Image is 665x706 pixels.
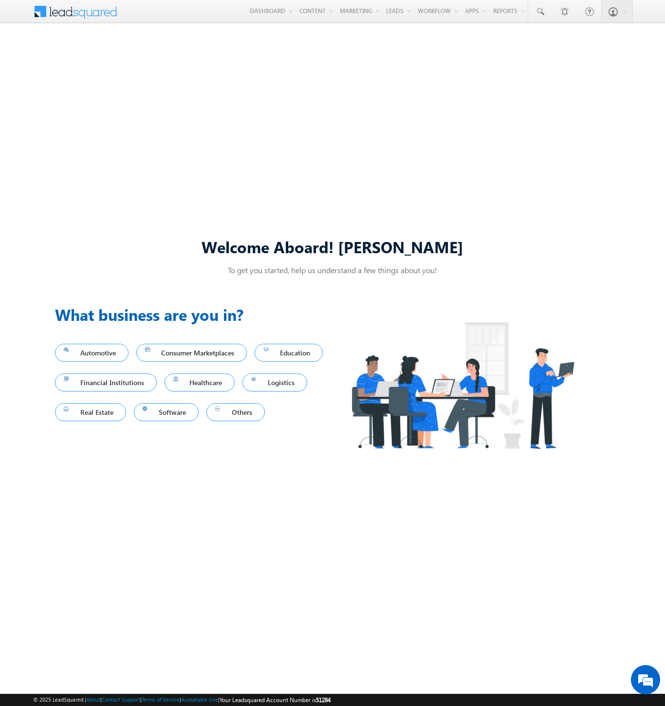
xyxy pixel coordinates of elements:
[263,346,314,359] span: Education
[181,696,218,703] a: Acceptable Use
[220,696,331,704] span: Your Leadsquared Account Number is
[332,303,592,468] img: Industry.png
[64,346,120,359] span: Automotive
[251,376,298,389] span: Logistics
[142,696,180,703] a: Terms of Service
[55,303,332,326] h3: What business are you in?
[55,236,610,257] div: Welcome Aboard! [PERSON_NAME]
[173,376,226,389] span: Healthcare
[64,376,148,389] span: Financial Institutions
[86,696,100,703] a: About
[145,346,239,359] span: Consumer Marketplaces
[316,696,331,704] span: 51284
[215,406,256,419] span: Others
[55,265,610,275] p: To get you started, help us understand a few things about you!
[143,406,190,419] span: Software
[64,406,117,419] span: Real Estate
[102,696,140,703] a: Contact Support
[33,695,331,705] span: © 2025 LeadSquared | | | | |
